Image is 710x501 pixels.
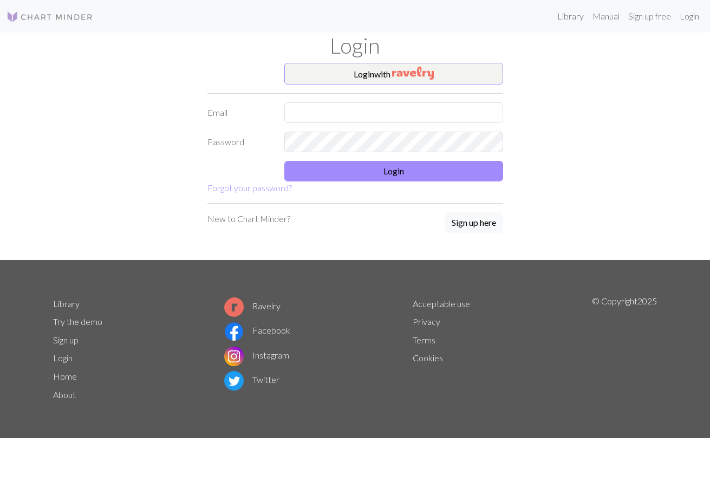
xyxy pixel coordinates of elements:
img: Twitter logo [224,371,244,391]
a: Cookies [413,353,443,363]
img: Instagram logo [224,347,244,366]
p: © Copyright 2025 [592,295,657,404]
img: Facebook logo [224,322,244,341]
a: Sign up [53,335,79,345]
a: Facebook [224,325,290,335]
img: Logo [6,10,93,23]
a: Manual [588,5,624,27]
a: Home [53,371,77,381]
a: Library [53,298,80,309]
a: Login [53,353,73,363]
label: Email [201,102,278,123]
a: Terms [413,335,435,345]
img: Ravelry logo [224,297,244,317]
p: New to Chart Minder? [207,212,290,225]
a: Privacy [413,316,440,327]
a: Try the demo [53,316,102,327]
button: Loginwith [284,63,503,84]
a: Acceptable use [413,298,470,309]
a: About [53,389,76,400]
a: Forgot your password? [207,183,292,193]
a: Twitter [224,374,279,385]
button: Sign up here [445,212,503,233]
a: Ravelry [224,301,281,311]
a: Library [553,5,588,27]
a: Sign up free [624,5,675,27]
button: Login [284,161,503,181]
h1: Login [47,32,664,58]
a: Instagram [224,350,289,360]
a: Login [675,5,704,27]
a: Sign up here [445,212,503,234]
label: Password [201,132,278,152]
img: Ravelry [392,67,434,80]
